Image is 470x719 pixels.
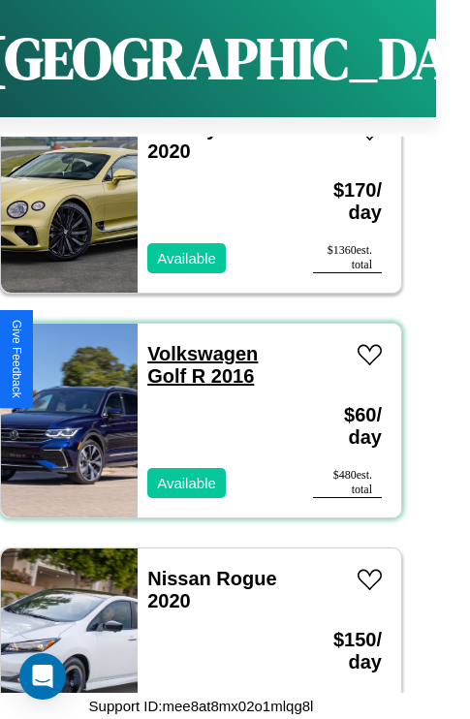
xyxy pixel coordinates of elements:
p: Available [157,470,216,496]
h3: $ 60 / day [313,385,382,468]
a: Nissan Rogue 2020 [147,568,276,611]
a: Volkswagen Golf R 2016 [147,343,258,387]
div: $ 1360 est. total [313,243,382,273]
div: Open Intercom Messenger [19,653,66,700]
div: Give Feedback [10,320,23,398]
h3: $ 150 / day [313,610,382,693]
p: Support ID: mee8at8mx02o1mlqg8l [89,693,314,719]
a: Bentley Azure 2020 [147,118,276,162]
h3: $ 170 / day [313,160,382,243]
p: Available [157,245,216,271]
div: $ 480 est. total [313,468,382,498]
